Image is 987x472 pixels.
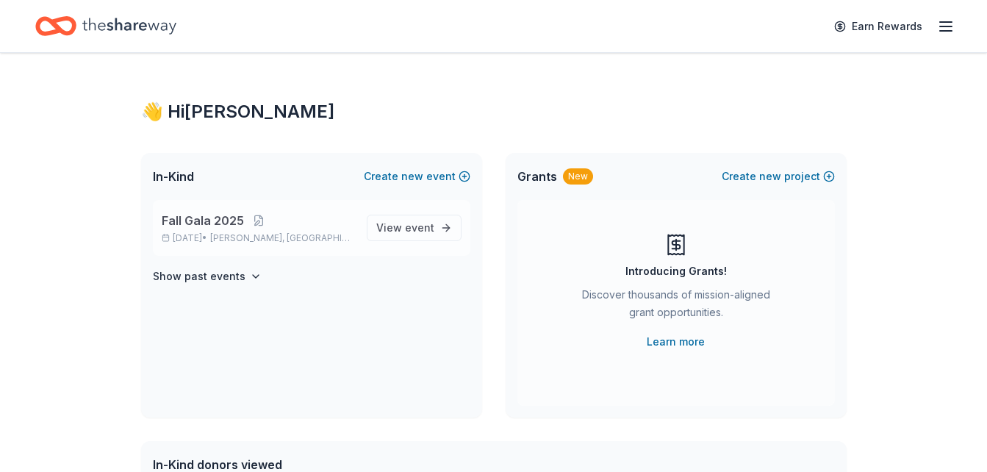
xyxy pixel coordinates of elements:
span: Fall Gala 2025 [162,212,244,229]
span: In-Kind [153,168,194,185]
button: Show past events [153,268,262,285]
button: Createnewproject [722,168,835,185]
div: Introducing Grants! [625,262,727,280]
span: new [401,168,423,185]
h4: Show past events [153,268,245,285]
a: Earn Rewards [825,13,931,40]
div: New [563,168,593,185]
a: View event [367,215,462,241]
a: Learn more [647,333,705,351]
p: [DATE] • [162,232,355,244]
span: event [405,221,434,234]
div: 👋 Hi [PERSON_NAME] [141,100,847,124]
span: [PERSON_NAME], [GEOGRAPHIC_DATA] [210,232,354,244]
a: Home [35,9,176,43]
div: Discover thousands of mission-aligned grant opportunities. [576,286,776,327]
span: View [376,219,434,237]
button: Createnewevent [364,168,470,185]
span: new [759,168,781,185]
span: Grants [517,168,557,185]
